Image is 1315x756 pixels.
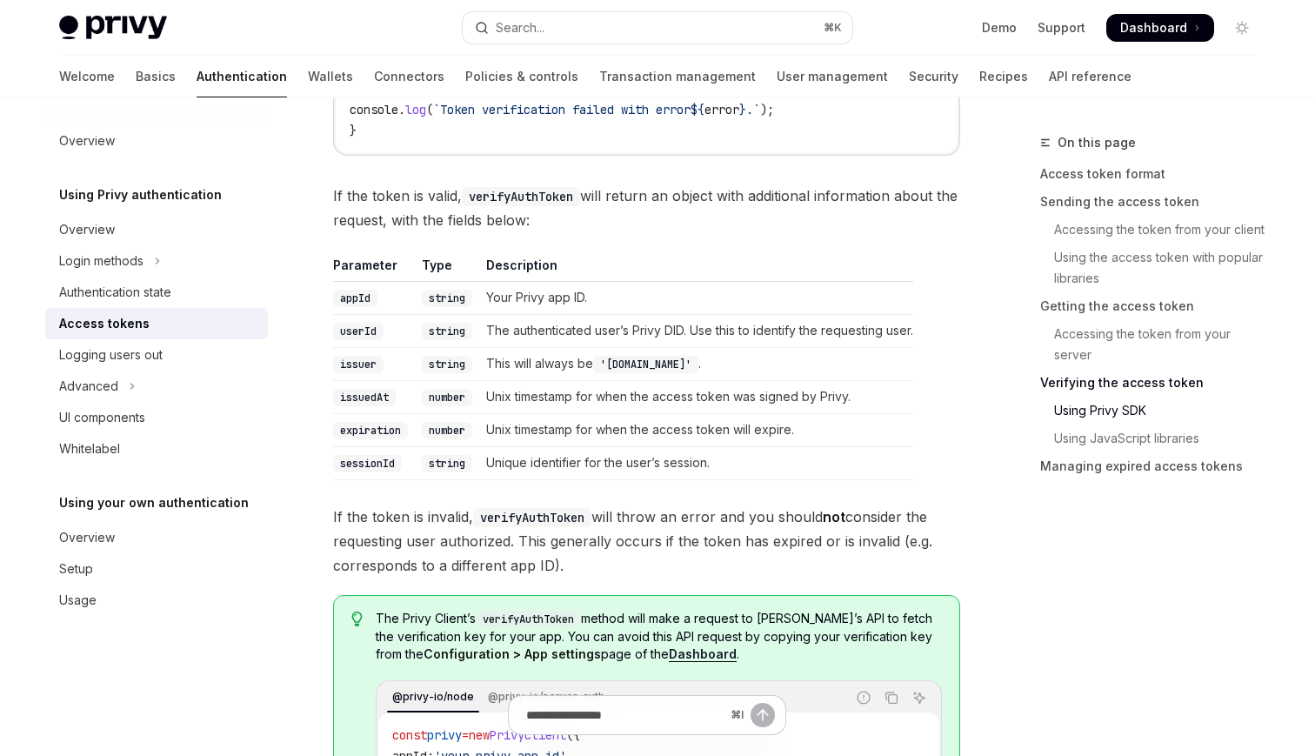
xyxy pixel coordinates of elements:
div: Overview [59,219,115,240]
button: Ask AI [908,686,931,709]
a: API reference [1049,56,1131,97]
button: Copy the contents from the code block [880,686,903,709]
a: Authentication state [45,277,268,308]
span: Dashboard [1120,19,1187,37]
span: ); [760,102,774,117]
strong: Configuration > App settings [424,646,601,661]
a: Setup [45,553,268,585]
a: Dashboard [1106,14,1214,42]
a: Using Privy SDK [1040,397,1270,425]
a: Overview [45,214,268,245]
div: Whitelabel [59,438,120,459]
span: `Token verification failed with error [433,102,691,117]
span: The Privy Client’s method will make a request to [PERSON_NAME]’s API to fetch the verification ke... [376,610,942,663]
th: Parameter [333,257,415,282]
div: Usage [59,590,97,611]
span: ( [426,102,433,117]
code: verifyAuthToken [473,508,591,527]
button: Report incorrect code [852,686,875,709]
span: } [739,102,746,117]
code: string [422,356,472,373]
div: Advanced [59,376,118,397]
a: Wallets [308,56,353,97]
span: ⌘ K [824,21,842,35]
span: . [398,102,405,117]
a: Using the access token with popular libraries [1040,244,1270,292]
button: Open search [463,12,852,43]
a: Accessing the token from your client [1040,216,1270,244]
code: '[DOMAIN_NAME]' [593,356,698,373]
div: Overview [59,527,115,548]
td: Unique identifier for the user’s session. [479,446,913,479]
code: appId [333,290,377,307]
a: Whitelabel [45,433,268,465]
a: Overview [45,125,268,157]
a: UI components [45,402,268,433]
div: Setup [59,559,93,579]
a: Access token format [1040,160,1270,188]
span: If the token is valid, will return an object with additional information about the request, with ... [333,184,960,232]
div: Access tokens [59,313,150,334]
td: The authenticated user’s Privy DID. Use this to identify the requesting user. [479,314,913,347]
code: issuer [333,356,384,373]
span: .` [746,102,760,117]
a: Basics [136,56,176,97]
code: sessionId [333,455,402,472]
strong: Dashboard [669,646,737,661]
td: Your Privy app ID. [479,281,913,314]
a: Managing expired access tokens [1040,452,1270,480]
a: Verifying the access token [1040,369,1270,397]
h5: Using your own authentication [59,492,249,513]
code: string [422,455,472,472]
a: Logging users out [45,339,268,371]
td: Unix timestamp for when the access token was signed by Privy. [479,380,913,413]
span: console [350,102,398,117]
span: error [704,102,739,117]
th: Type [415,257,479,282]
button: Toggle Login methods section [45,245,268,277]
a: Connectors [374,56,444,97]
a: Getting the access token [1040,292,1270,320]
code: userId [333,323,384,340]
a: User management [777,56,888,97]
button: Toggle dark mode [1228,14,1256,42]
span: If the token is invalid, will throw an error and you should consider the requesting user authoriz... [333,505,960,578]
th: Description [479,257,913,282]
code: verifyAuthToken [476,611,581,628]
span: ${ [691,102,704,117]
a: Usage [45,585,268,616]
code: verifyAuthToken [462,187,580,206]
div: Authentication state [59,282,171,303]
div: Search... [496,17,544,38]
code: number [422,422,472,439]
div: Logging users out [59,345,163,365]
a: Authentication [197,56,287,97]
div: @privy-io/server-auth [483,686,610,707]
a: Transaction management [599,56,756,97]
a: Security [909,56,958,97]
div: UI components [59,407,145,428]
span: On this page [1058,132,1136,153]
code: expiration [333,422,408,439]
div: Login methods [59,251,144,271]
code: number [422,389,472,406]
a: Recipes [979,56,1028,97]
svg: Tip [351,612,364,627]
code: string [422,323,472,340]
a: Overview [45,522,268,553]
a: Dashboard [669,646,737,662]
a: Using JavaScript libraries [1040,425,1270,452]
a: Policies & controls [465,56,578,97]
h5: Using Privy authentication [59,184,222,205]
div: @privy-io/node [387,686,479,707]
a: Support [1038,19,1085,37]
a: Sending the access token [1040,188,1270,216]
button: Send message [751,703,775,727]
a: Demo [982,19,1017,37]
a: Accessing the token from your server [1040,320,1270,369]
td: This will always be . [479,347,913,380]
div: Overview [59,130,115,151]
span: } [350,123,357,138]
span: log [405,102,426,117]
input: Ask a question... [526,696,724,734]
